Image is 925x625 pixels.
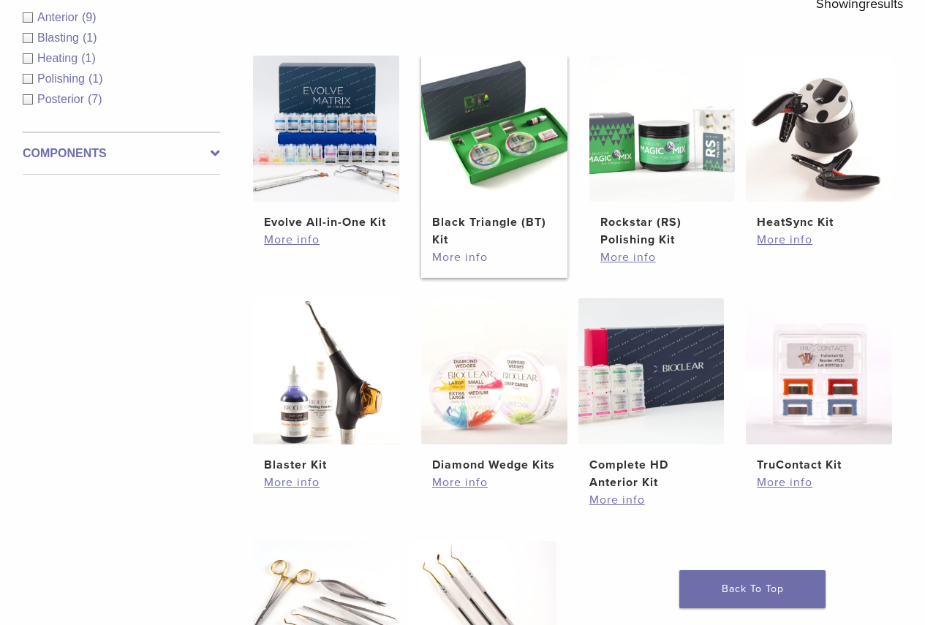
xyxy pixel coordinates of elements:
[432,249,556,266] a: More info
[253,298,399,444] img: Blaster Kit
[264,213,388,231] h2: Evolve All-in-One Kit
[432,213,556,249] h2: Black Triangle (BT) Kit
[253,56,399,202] img: Evolve All-in-One Kit
[589,56,736,202] img: Rockstar (RS) Polishing Kit
[600,213,725,249] h2: Rockstar (RS) Polishing Kit
[23,145,220,162] label: Components
[88,93,102,105] span: (7)
[746,56,892,202] img: HeatSync Kit
[679,570,826,608] a: Back To Top
[746,298,892,444] img: TruContact Kit
[757,474,881,491] a: More info
[37,52,81,64] span: Heating
[421,56,567,249] a: Black Triangle (BT) KitBlack Triangle (BT) Kit
[757,213,881,231] h2: HeatSync Kit
[421,56,567,202] img: Black Triangle (BT) Kit
[746,298,892,474] a: TruContact KitTruContact Kit
[82,11,97,23] span: (9)
[83,31,97,44] span: (1)
[37,93,88,105] span: Posterior
[421,298,567,444] img: Diamond Wedge Kits
[264,474,388,491] a: More info
[88,72,103,85] span: (1)
[757,456,881,474] h2: TruContact Kit
[600,249,725,266] a: More info
[37,11,82,23] span: Anterior
[432,456,556,474] h2: Diamond Wedge Kits
[589,491,714,509] a: More info
[589,56,736,249] a: Rockstar (RS) Polishing KitRockstar (RS) Polishing Kit
[81,52,96,64] span: (1)
[253,56,399,231] a: Evolve All-in-One KitEvolve All-in-One Kit
[578,298,725,444] img: Complete HD Anterior Kit
[264,231,388,249] a: More info
[578,298,725,491] a: Complete HD Anterior KitComplete HD Anterior Kit
[589,456,714,491] h2: Complete HD Anterior Kit
[421,298,567,474] a: Diamond Wedge KitsDiamond Wedge Kits
[37,72,88,85] span: Polishing
[37,31,83,44] span: Blasting
[757,231,881,249] a: More info
[746,56,892,231] a: HeatSync KitHeatSync Kit
[253,298,399,474] a: Blaster KitBlaster Kit
[432,474,556,491] a: More info
[264,456,388,474] h2: Blaster Kit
